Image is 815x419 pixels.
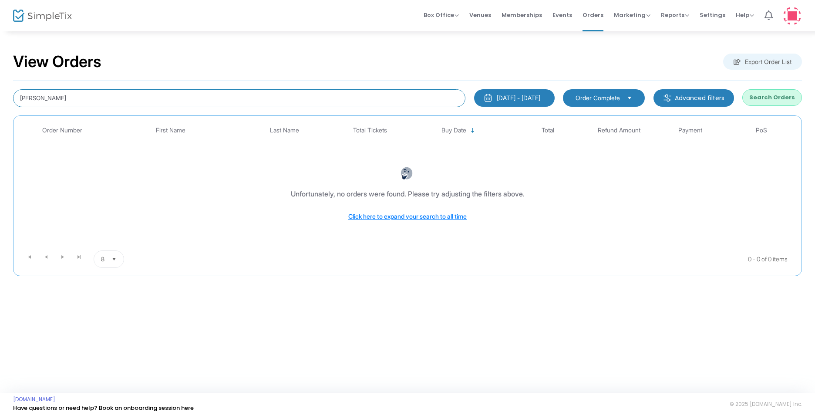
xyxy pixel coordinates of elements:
[291,189,525,199] div: Unfortunately, no orders were found. Please try adjusting the filters above.
[101,255,104,264] span: 8
[400,167,413,180] img: face-thinking.png
[469,127,476,134] span: Sortable
[270,127,299,134] span: Last Name
[583,4,603,26] span: Orders
[441,127,466,134] span: Buy Date
[502,4,542,26] span: Memberships
[497,94,540,102] div: [DATE] - [DATE]
[156,127,185,134] span: First Name
[18,120,797,247] div: Data table
[584,120,655,141] th: Refund Amount
[736,11,754,19] span: Help
[474,89,555,107] button: [DATE] - [DATE]
[678,127,702,134] span: Payment
[334,120,405,141] th: Total Tickets
[623,93,636,103] button: Select
[484,94,492,102] img: monthly
[661,11,689,19] span: Reports
[13,404,194,412] a: Have questions or need help? Book an onboarding session here
[552,4,572,26] span: Events
[13,52,101,71] h2: View Orders
[756,127,767,134] span: PoS
[108,251,120,267] button: Select
[211,250,788,268] kendo-pager-info: 0 - 0 of 0 items
[730,401,802,408] span: © 2025 [DOMAIN_NAME] Inc.
[13,396,55,403] a: [DOMAIN_NAME]
[424,11,459,19] span: Box Office
[348,213,467,220] span: Click here to expand your search to all time
[614,11,650,19] span: Marketing
[700,4,725,26] span: Settings
[576,94,620,102] span: Order Complete
[653,89,734,107] m-button: Advanced filters
[663,94,672,102] img: filter
[742,89,802,106] button: Search Orders
[42,127,82,134] span: Order Number
[469,4,491,26] span: Venues
[13,89,465,107] input: Search by name, email, phone, order number, ip address, or last 4 digits of card
[512,120,583,141] th: Total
